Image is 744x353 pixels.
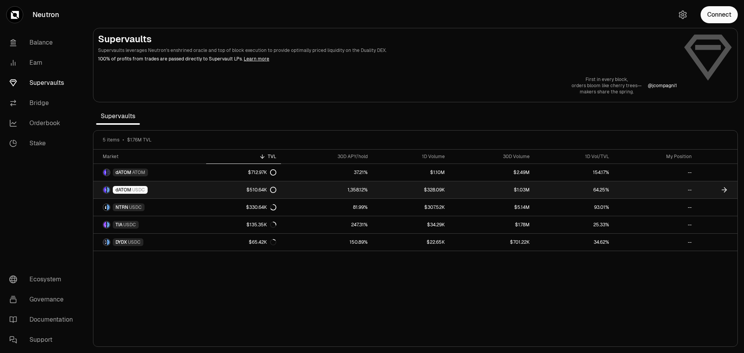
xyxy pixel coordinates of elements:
div: 30D Volume [454,153,529,160]
img: ATOM Logo [107,169,110,176]
p: @ jcompagni1 [648,83,677,89]
a: $701.22K [449,234,534,251]
a: Stake [3,133,84,153]
a: NTRN LogoUSDC LogoNTRNUSDC [93,199,206,216]
p: 100% of profits from trades are passed directly to Supervault LPs. [98,55,677,62]
a: TIA LogoUSDC LogoTIAUSDC [93,216,206,233]
a: -- [614,199,696,216]
p: makers share the spring. [572,89,642,95]
a: 64.25% [534,181,614,198]
img: USDC Logo [107,187,110,193]
a: 93.01% [534,199,614,216]
a: $1.03M [449,181,534,198]
p: Supervaults leverages Neutron's enshrined oracle and top of block execution to provide optimally ... [98,47,677,54]
a: -- [614,164,696,181]
a: $712.97K [206,164,281,181]
a: $135.35K [206,216,281,233]
span: ATOM [132,169,145,176]
img: USDC Logo [107,222,110,228]
a: @jcompagni1 [648,83,677,89]
img: TIA Logo [103,222,106,228]
span: USDC [132,187,145,193]
a: $510.64K [206,181,281,198]
img: NTRN Logo [103,204,106,210]
a: 150.89% [281,234,372,251]
a: $65.42K [206,234,281,251]
a: Support [3,330,84,350]
a: Governance [3,289,84,310]
a: $22.65K [372,234,449,251]
a: -- [614,234,696,251]
a: Documentation [3,310,84,330]
a: 81.99% [281,199,372,216]
a: $307.52K [372,199,449,216]
a: 154.17% [534,164,614,181]
a: $5.14M [449,199,534,216]
span: TIA [115,222,122,228]
div: $135.35K [246,222,276,228]
span: USDC [128,239,141,245]
span: dATOM [115,187,131,193]
img: USDC Logo [107,204,110,210]
img: DYDX Logo [103,239,106,245]
button: Connect [701,6,738,23]
span: Supervaults [96,108,140,124]
span: DYDX [115,239,127,245]
a: Earn [3,53,84,73]
img: dATOM Logo [103,187,106,193]
div: 1D Volume [377,153,445,160]
span: $1.76M TVL [127,137,152,143]
p: First in every block, [572,76,642,83]
a: dATOM LogoATOM LogodATOMATOM [93,164,206,181]
a: dATOM LogoUSDC LogodATOMUSDC [93,181,206,198]
a: 37.21% [281,164,372,181]
a: DYDX LogoUSDC LogoDYDXUSDC [93,234,206,251]
h2: Supervaults [98,33,677,45]
div: Market [103,153,201,160]
span: dATOM [115,169,131,176]
a: $1.78M [449,216,534,233]
div: 30D APY/hold [286,153,368,160]
span: USDC [129,204,142,210]
a: Bridge [3,93,84,113]
a: $1.10M [372,164,449,181]
a: 1,358.12% [281,181,372,198]
div: $510.64K [246,187,276,193]
a: -- [614,216,696,233]
span: 5 items [103,137,119,143]
a: 247.31% [281,216,372,233]
div: $65.42K [249,239,276,245]
div: TVL [211,153,277,160]
a: Orderbook [3,113,84,133]
a: First in every block,orders bloom like cherry trees—makers share the spring. [572,76,642,95]
a: Supervaults [3,73,84,93]
div: $330.64K [246,204,276,210]
a: $328.09K [372,181,449,198]
img: USDC Logo [107,239,110,245]
a: 34.62% [534,234,614,251]
a: 25.33% [534,216,614,233]
p: orders bloom like cherry trees— [572,83,642,89]
div: 1D Vol/TVL [539,153,609,160]
span: USDC [123,222,136,228]
img: dATOM Logo [103,169,106,176]
a: $330.64K [206,199,281,216]
div: $712.97K [248,169,276,176]
div: My Position [618,153,692,160]
a: Balance [3,33,84,53]
a: $2.49M [449,164,534,181]
a: Learn more [244,56,269,62]
a: -- [614,181,696,198]
span: NTRN [115,204,128,210]
a: $34.29K [372,216,449,233]
a: Ecosystem [3,269,84,289]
